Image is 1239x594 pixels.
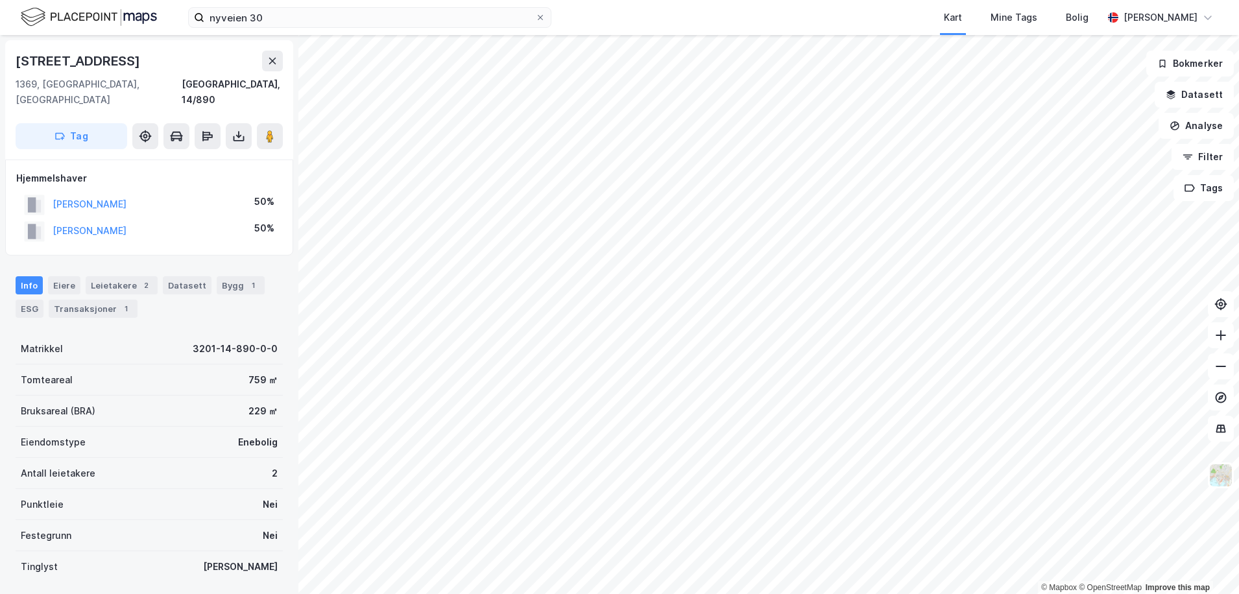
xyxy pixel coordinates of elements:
[1146,51,1234,77] button: Bokmerker
[16,171,282,186] div: Hjemmelshaver
[1066,10,1089,25] div: Bolig
[21,434,86,450] div: Eiendomstype
[21,341,63,357] div: Matrikkel
[248,403,278,419] div: 229 ㎡
[247,279,259,292] div: 1
[263,497,278,512] div: Nei
[1173,175,1234,201] button: Tags
[16,276,43,294] div: Info
[48,276,80,294] div: Eiere
[254,220,274,236] div: 50%
[16,51,143,71] div: [STREET_ADDRESS]
[203,559,278,575] div: [PERSON_NAME]
[119,302,132,315] div: 1
[944,10,962,25] div: Kart
[21,466,95,481] div: Antall leietakere
[16,123,127,149] button: Tag
[21,497,64,512] div: Punktleie
[991,10,1037,25] div: Mine Tags
[1209,463,1233,488] img: Z
[21,6,157,29] img: logo.f888ab2527a4732fd821a326f86c7f29.svg
[1124,10,1197,25] div: [PERSON_NAME]
[139,279,152,292] div: 2
[1155,82,1234,108] button: Datasett
[1146,583,1210,592] a: Improve this map
[193,341,278,357] div: 3201-14-890-0-0
[21,403,95,419] div: Bruksareal (BRA)
[1159,113,1234,139] button: Analyse
[21,372,73,388] div: Tomteareal
[204,8,535,27] input: Søk på adresse, matrikkel, gårdeiere, leietakere eller personer
[1079,583,1142,592] a: OpenStreetMap
[254,194,274,209] div: 50%
[238,434,278,450] div: Enebolig
[163,276,211,294] div: Datasett
[217,276,265,294] div: Bygg
[21,528,71,543] div: Festegrunn
[1172,144,1234,170] button: Filter
[86,276,158,294] div: Leietakere
[272,466,278,481] div: 2
[16,77,182,108] div: 1369, [GEOGRAPHIC_DATA], [GEOGRAPHIC_DATA]
[1174,532,1239,594] iframe: Chat Widget
[263,528,278,543] div: Nei
[248,372,278,388] div: 759 ㎡
[21,559,58,575] div: Tinglyst
[49,300,138,318] div: Transaksjoner
[16,300,43,318] div: ESG
[1041,583,1077,592] a: Mapbox
[182,77,283,108] div: [GEOGRAPHIC_DATA], 14/890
